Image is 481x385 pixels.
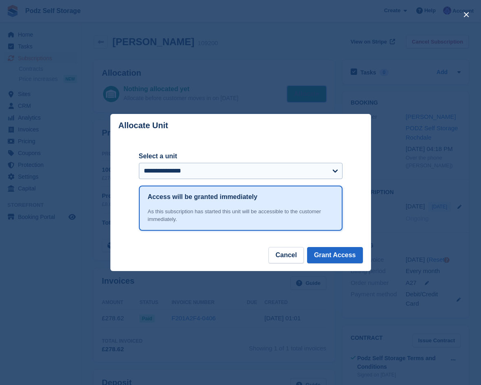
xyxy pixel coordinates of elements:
[148,208,334,223] div: As this subscription has started this unit will be accessible to the customer immediately.
[460,8,473,21] button: close
[268,247,303,263] button: Cancel
[139,151,343,161] label: Select a unit
[119,121,168,130] p: Allocate Unit
[148,192,257,202] h1: Access will be granted immediately
[307,247,363,263] button: Grant Access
